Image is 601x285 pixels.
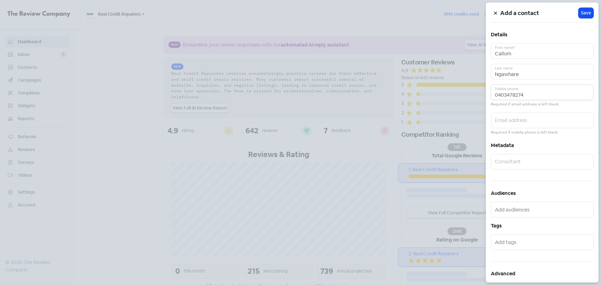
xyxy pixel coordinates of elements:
[578,8,593,18] button: Save
[491,113,593,128] input: Email address
[581,10,591,16] span: Save
[495,205,591,215] input: Add audiences
[491,101,560,107] small: Required if email address is left blank.
[491,30,593,39] h5: Details
[491,221,593,231] h5: Tags
[491,189,593,198] h5: Audiences
[491,154,593,170] input: Consultant
[491,269,593,278] h5: Advanced
[491,141,593,150] h5: Metadata
[491,130,559,135] small: Required if mobile phone is left blank.
[500,8,578,18] h5: Add a contact
[491,64,593,79] input: Last name
[495,237,591,247] input: Add tags
[491,43,593,59] input: First name
[491,84,593,100] input: Mobile phone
